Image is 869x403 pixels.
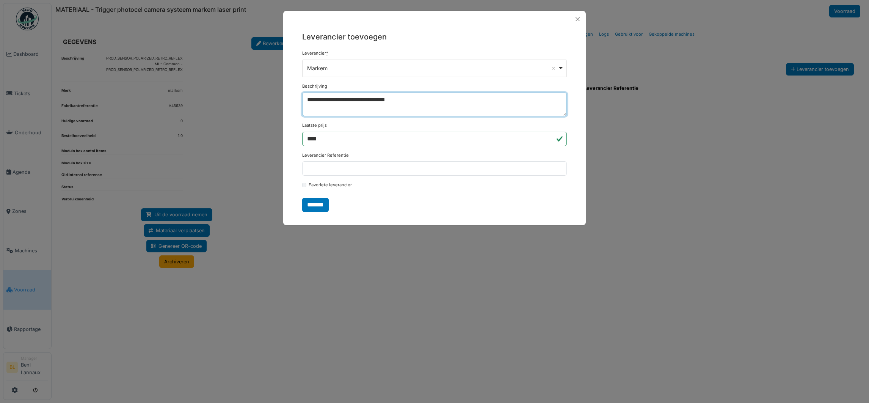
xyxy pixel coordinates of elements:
label: Laatste prijs [302,122,327,129]
label: Favoriete leverancier [309,182,352,188]
button: Remove item: '1385' [550,65,557,72]
label: Leverancier [302,50,328,57]
label: Leverancier Referentie [302,152,349,159]
abbr: Verplicht [326,50,328,56]
div: Markem [307,64,558,72]
label: Beschrijving [302,83,327,90]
